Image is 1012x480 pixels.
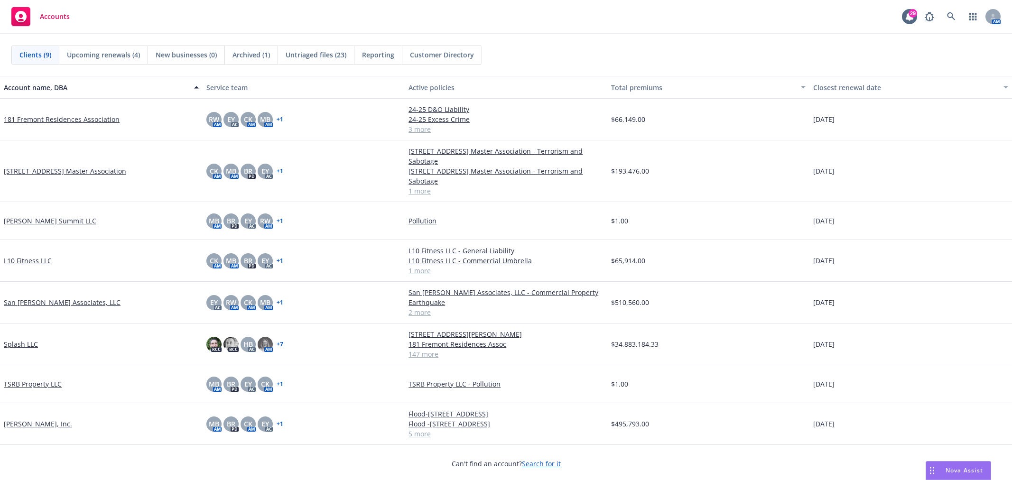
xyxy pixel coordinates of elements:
span: RW [260,216,270,226]
span: BR [227,379,235,389]
a: Search for it [522,459,561,468]
a: 5 more [409,429,603,439]
span: Untriaged files (23) [286,50,346,60]
span: [DATE] [813,339,835,349]
img: photo [258,337,273,352]
img: photo [223,337,239,352]
a: [PERSON_NAME], Inc. [4,419,72,429]
span: Can't find an account? [452,459,561,469]
a: Report a Bug [920,7,939,26]
span: $510,560.00 [611,297,649,307]
a: 2 more [409,307,603,317]
span: $66,149.00 [611,114,645,124]
span: Archived (1) [232,50,270,60]
span: RW [209,114,219,124]
span: CK [210,166,218,176]
span: MB [260,114,270,124]
a: + 1 [277,117,283,122]
div: Total premiums [611,83,796,92]
a: 181 Fremont Residences Assoc [409,339,603,349]
span: RW [226,297,236,307]
div: Closest renewal date [813,83,998,92]
a: + 1 [277,381,283,387]
span: [DATE] [813,297,835,307]
span: MB [209,419,219,429]
span: CK [244,419,252,429]
span: BR [227,419,235,429]
span: Reporting [362,50,394,60]
a: + 1 [277,218,283,224]
a: Search [942,7,961,26]
span: $1.00 [611,216,628,226]
span: [DATE] [813,166,835,176]
span: BR [227,216,235,226]
span: CK [210,256,218,266]
a: L10 Fitness LLC [4,256,52,266]
a: L10 Fitness LLC - Commercial Umbrella [409,256,603,266]
button: Nova Assist [926,461,991,480]
span: [DATE] [813,216,835,226]
span: EY [244,216,252,226]
button: Closest renewal date [809,76,1012,99]
a: Earthquake [409,297,603,307]
span: Customer Directory [410,50,474,60]
a: + 1 [277,300,283,305]
span: MB [209,379,219,389]
a: Flood-[STREET_ADDRESS] [409,409,603,419]
div: Active policies [409,83,603,92]
a: TSRB Property LLC [4,379,62,389]
a: + 7 [277,342,283,347]
a: San [PERSON_NAME] Associates, LLC [4,297,121,307]
span: Accounts [40,13,70,20]
a: [STREET_ADDRESS] Master Association [4,166,126,176]
span: EY [261,419,269,429]
span: $193,476.00 [611,166,649,176]
span: CK [244,114,252,124]
span: $495,793.00 [611,419,649,429]
div: 29 [909,9,917,18]
span: [DATE] [813,256,835,266]
span: $34,883,184.33 [611,339,659,349]
div: Account name, DBA [4,83,188,92]
span: EY [210,297,218,307]
a: 147 more [409,349,603,359]
span: New businesses (0) [156,50,217,60]
span: [DATE] [813,419,835,429]
a: [STREET_ADDRESS] Master Association - Terrorism and Sabotage [409,146,603,166]
a: Flood -[STREET_ADDRESS] [409,419,603,429]
button: Service team [203,76,405,99]
span: BR [244,166,252,176]
a: + 1 [277,421,283,427]
a: 181 Fremont Residences Association [4,114,120,124]
a: 1 more [409,186,603,196]
span: CK [244,297,252,307]
button: Active policies [405,76,607,99]
a: Splash LLC [4,339,38,349]
a: 3 more [409,124,603,134]
span: MB [209,216,219,226]
span: [DATE] [813,114,835,124]
span: Upcoming renewals (4) [67,50,140,60]
a: [STREET_ADDRESS][PERSON_NAME] [409,329,603,339]
span: [DATE] [813,379,835,389]
span: HB [243,339,253,349]
a: 24-25 Excess Crime [409,114,603,124]
span: CK [261,379,269,389]
div: Service team [206,83,401,92]
span: Clients (9) [19,50,51,60]
a: Pollution [409,216,603,226]
span: EY [227,114,235,124]
span: MB [260,297,270,307]
div: Drag to move [926,462,938,480]
a: [STREET_ADDRESS] Master Association - Terrorism and Sabotage [409,166,603,186]
span: $1.00 [611,379,628,389]
a: + 1 [277,168,283,174]
a: TSRB Property LLC - Pollution [409,379,603,389]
